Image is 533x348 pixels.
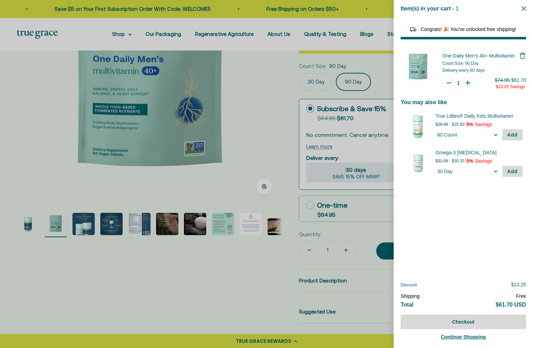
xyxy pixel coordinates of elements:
[401,283,417,287] span: Discount
[441,334,486,340] span: Continue Shopping
[511,77,526,83] span: $61.70
[455,79,462,86] input: Quantity for One Daily Men's 40+ Multivitamin
[507,169,518,174] span: Add
[401,6,454,11] span: Item(s) in your cart -
[409,25,417,33] img: Reward bar icon image
[522,5,526,12] button: Close
[401,302,414,308] span: Total
[507,132,518,138] span: Add
[466,158,473,164] span: 5%
[511,282,526,287] span: $13.25
[516,293,526,299] span: Free
[519,52,526,59] button: Remove One Daily Men's 40+ Multivitamin
[496,302,526,308] span: $61.70 USD
[401,99,447,105] span: You may also like
[452,121,465,128] p: $25.60
[401,315,526,329] button: Checkout
[502,129,523,140] button: Add
[456,6,459,11] span: 1
[475,122,492,127] span: Savings
[435,149,514,156] span: Omega-3 [MEDICAL_DATA]
[404,149,432,177] img: 30 Day
[510,84,525,89] span: Savings
[401,293,420,299] span: Shipping
[435,121,448,128] p: $26.95
[401,50,435,85] img: One Daily Men&#39;s 40+ Multivitamin - 90 Day
[442,52,519,59] a: One Daily Men's 40+ Multivitamin
[466,122,473,127] span: 5%
[401,333,526,341] a: Continue Shopping
[495,77,510,83] span: $74.95
[442,53,515,59] span: One Daily Men's 40+ Multivitamin
[475,158,492,164] span: Savings
[502,166,523,177] button: Add
[442,68,519,73] div: Delivery every 60 days
[420,26,516,32] span: Congrats! 🎉 You've unlocked free shipping!
[435,113,514,119] span: True Littles® Daily Kids Multivitamin
[452,157,465,164] p: $30.35
[442,61,478,66] span: Count Size: 90 Day
[435,149,523,156] div: Omega-3 Fish Oil
[435,157,448,164] p: $31.95
[496,84,509,89] span: $13.25
[435,113,523,119] div: True Littles® Daily Kids Multivitamin
[404,113,432,140] img: 60 Count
